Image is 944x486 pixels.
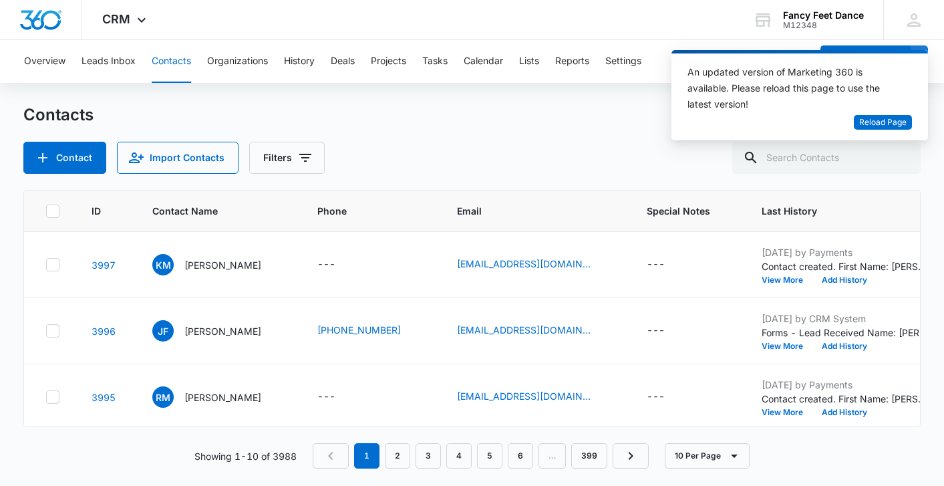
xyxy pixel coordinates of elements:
[457,389,591,403] a: [EMAIL_ADDRESS][DOMAIN_NAME]
[762,378,929,392] p: [DATE] by Payments
[92,204,101,218] span: ID
[665,443,750,469] button: 10 Per Page
[184,390,261,404] p: [PERSON_NAME]
[284,40,315,83] button: History
[762,312,929,326] p: [DATE] by CRM System
[152,40,191,83] button: Contacts
[762,276,812,284] button: View More
[647,204,710,218] span: Special Notes
[317,389,335,405] div: ---
[457,323,615,339] div: Email - janissa226@gmail.com - Select to Edit Field
[571,443,607,469] a: Page 399
[385,443,410,469] a: Page 2
[194,449,297,463] p: Showing 1-10 of 3988
[317,204,406,218] span: Phone
[812,276,877,284] button: Add History
[762,204,909,218] span: Last History
[317,323,401,337] a: [PHONE_NUMBER]
[605,40,641,83] button: Settings
[152,320,174,342] span: JF
[854,115,912,130] button: Reload Page
[457,204,595,218] span: Email
[152,320,285,342] div: Contact Name - Janissa Francisco - Select to Edit Field
[102,12,130,26] span: CRM
[647,323,665,339] div: ---
[457,257,615,273] div: Email - leomystiq@gmail.com - Select to Edit Field
[647,257,665,273] div: ---
[464,40,503,83] button: Calendar
[783,10,864,21] div: account name
[555,40,589,83] button: Reports
[371,40,406,83] button: Projects
[249,142,325,174] button: Filters
[762,408,812,416] button: View More
[184,324,261,338] p: [PERSON_NAME]
[317,257,359,273] div: Phone - - Select to Edit Field
[184,258,261,272] p: [PERSON_NAME]
[647,323,689,339] div: Special Notes - - Select to Edit Field
[24,40,65,83] button: Overview
[859,116,907,129] span: Reload Page
[613,443,649,469] a: Next Page
[519,40,539,83] button: Lists
[92,259,116,271] a: Navigate to contact details page for Katrina Morell-Lopez
[783,21,864,30] div: account id
[762,392,929,406] p: Contact created. First Name: [PERSON_NAME] Last Name: [PERSON_NAME] Email: [EMAIL_ADDRESS][DOMAIN...
[647,257,689,273] div: Special Notes - - Select to Edit Field
[647,389,689,405] div: Special Notes - - Select to Edit Field
[152,386,174,408] span: RM
[416,443,441,469] a: Page 3
[732,142,921,174] input: Search Contacts
[812,342,877,350] button: Add History
[152,204,266,218] span: Contact Name
[647,389,665,405] div: ---
[207,40,268,83] button: Organizations
[354,443,379,469] em: 1
[82,40,136,83] button: Leads Inbox
[687,64,896,112] div: An updated version of Marketing 360 is available. Please reload this page to use the latest version!
[422,40,448,83] button: Tasks
[317,389,359,405] div: Phone - - Select to Edit Field
[477,443,502,469] a: Page 5
[762,259,929,273] p: Contact created. First Name: [PERSON_NAME] Last Name: [PERSON_NAME] Email: [EMAIL_ADDRESS][DOMAIN...
[317,257,335,273] div: ---
[457,389,615,405] div: Email - rsm220@hotmail.com - Select to Edit Field
[152,254,174,275] span: KM
[762,326,929,340] p: Forms - Lead Received Name: [PERSON_NAME]: [EMAIL_ADDRESS][DOMAIN_NAME] Phone: [PHONE_NUMBER] Stu...
[812,408,877,416] button: Add History
[117,142,239,174] button: Import Contacts
[508,443,533,469] a: Page 6
[446,443,472,469] a: Page 4
[457,257,591,271] a: [EMAIL_ADDRESS][DOMAIN_NAME]
[152,386,285,408] div: Contact Name - Rachel Morris - Select to Edit Field
[457,323,591,337] a: [EMAIL_ADDRESS][DOMAIN_NAME]
[23,105,94,125] h1: Contacts
[820,45,911,78] button: Add Contact
[313,443,649,469] nav: Pagination
[152,254,285,275] div: Contact Name - Katrina Morell-Lopez - Select to Edit Field
[23,142,106,174] button: Add Contact
[92,392,116,403] a: Navigate to contact details page for Rachel Morris
[317,323,425,339] div: Phone - (646) 400-9558 - Select to Edit Field
[92,326,116,337] a: Navigate to contact details page for Janissa Francisco
[762,245,929,259] p: [DATE] by Payments
[762,342,812,350] button: View More
[331,40,355,83] button: Deals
